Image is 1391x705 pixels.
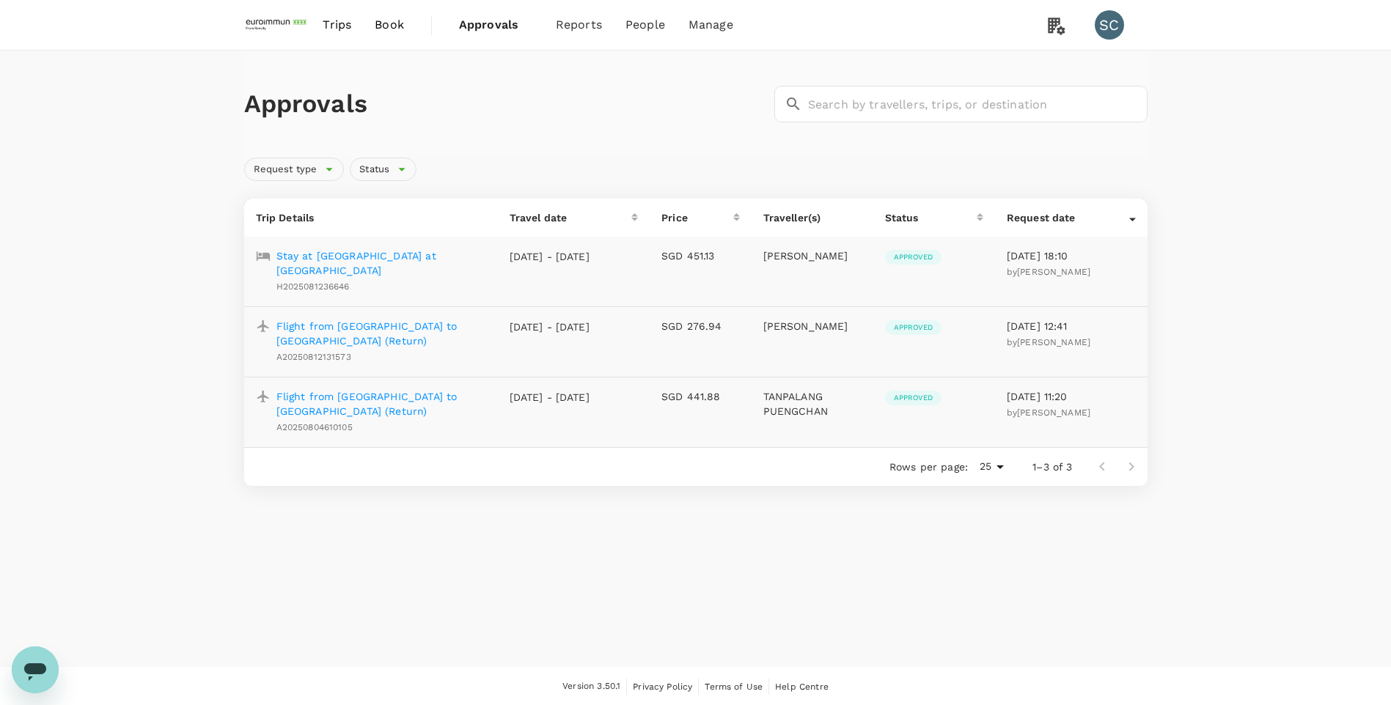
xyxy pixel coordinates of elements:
[350,163,398,177] span: Status
[1007,389,1136,404] p: [DATE] 11:20
[705,679,763,695] a: Terms of Use
[775,682,829,692] span: Help Centre
[510,320,590,334] p: [DATE] - [DATE]
[889,459,968,474] p: Rows per page:
[276,319,486,348] a: Flight from [GEOGRAPHIC_DATA] to [GEOGRAPHIC_DATA] (Return)
[562,679,620,694] span: Version 3.50.1
[633,682,692,692] span: Privacy Policy
[885,393,942,403] span: Approved
[256,210,486,225] p: Trip Details
[1007,407,1090,418] span: by
[763,210,862,225] p: Traveller(s)
[244,9,312,41] img: EUROIMMUN (South East Asia) Pte. Ltd.
[1007,248,1136,263] p: [DATE] 18:10
[459,16,532,34] span: Approvals
[1007,319,1136,333] p: [DATE] 12:41
[510,390,590,405] p: [DATE] - [DATE]
[705,682,763,692] span: Terms of Use
[763,389,862,418] p: TANPALANG PUENGCHAN
[556,16,602,34] span: Reports
[1017,337,1090,347] span: [PERSON_NAME]
[323,16,351,34] span: Trips
[885,210,977,225] div: Status
[661,389,739,404] p: SGD 441.88
[1095,10,1124,40] div: SC
[1007,337,1090,347] span: by
[661,210,733,225] div: Price
[1017,267,1090,277] span: [PERSON_NAME]
[244,89,768,119] h1: Approvals
[12,646,59,693] iframe: Button to launch messaging window
[763,248,862,263] p: [PERSON_NAME]
[1017,407,1090,418] span: [PERSON_NAME]
[276,281,350,292] span: H2025081236646
[375,16,404,34] span: Book
[1007,267,1090,277] span: by
[625,16,665,34] span: People
[1032,459,1072,474] p: 1–3 of 3
[689,16,733,34] span: Manage
[763,319,862,333] p: [PERSON_NAME]
[245,163,326,177] span: Request type
[276,422,353,432] span: A20250804610105
[510,249,590,264] p: [DATE] - [DATE]
[276,248,486,278] a: Stay at [GEOGRAPHIC_DATA] at [GEOGRAPHIC_DATA]
[350,158,416,181] div: Status
[244,158,345,181] div: Request type
[808,86,1148,122] input: Search by travellers, trips, or destination
[276,389,486,418] a: Flight from [GEOGRAPHIC_DATA] to [GEOGRAPHIC_DATA] (Return)
[885,322,942,333] span: Approved
[276,352,351,362] span: A20250812131573
[633,679,692,695] a: Privacy Policy
[1007,210,1129,225] div: Request date
[974,456,1009,477] div: 25
[510,210,632,225] div: Travel date
[775,679,829,695] a: Help Centre
[885,252,942,262] span: Approved
[661,319,739,333] p: SGD 276.94
[661,248,739,263] p: SGD 451.13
